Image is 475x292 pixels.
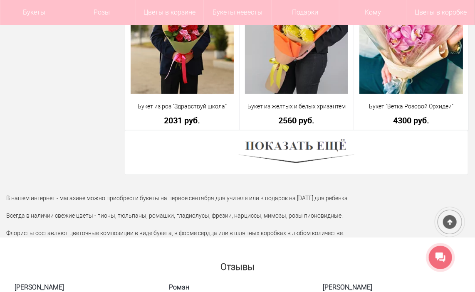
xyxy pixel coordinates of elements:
a: 2031 руб. [131,116,234,125]
a: Букет "Ветка Розовой Орхидеи" [359,102,463,111]
a: Букет из роз "Здравствуй школа" [131,102,234,111]
span: [PERSON_NAME] [323,282,460,292]
a: 2560 руб. [245,116,349,125]
img: Показать ещё [239,137,354,168]
a: Показать ещё [239,149,354,155]
span: [PERSON_NAME] [15,282,152,292]
a: 4300 руб. [359,116,463,125]
h2: Отзывы [6,258,469,272]
a: Букет из желтых и белых хризантем [245,102,349,111]
span: Роман [169,282,307,292]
